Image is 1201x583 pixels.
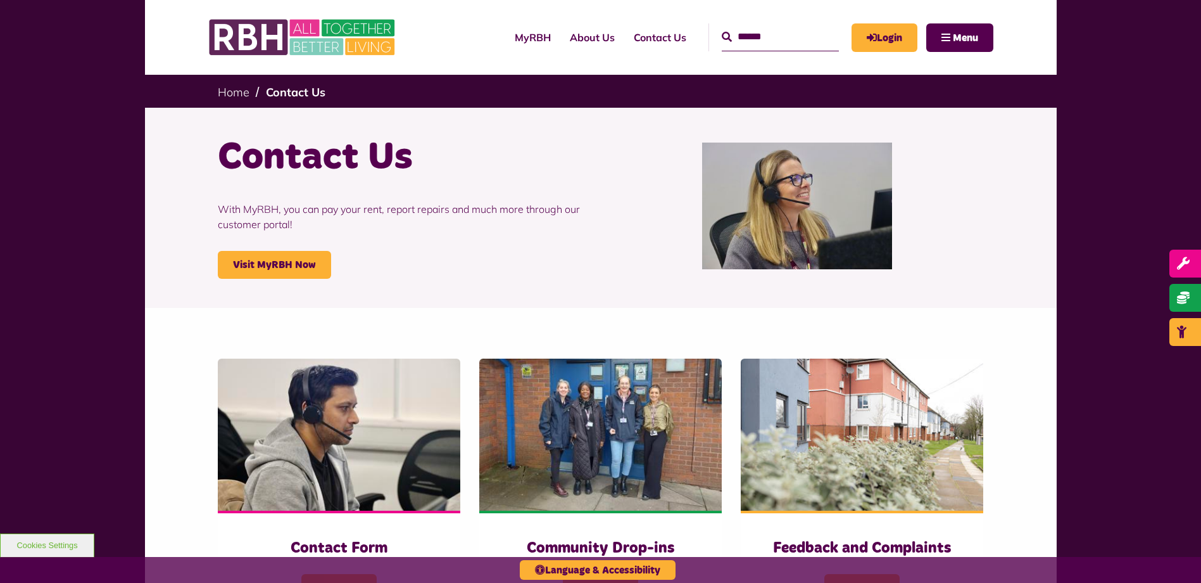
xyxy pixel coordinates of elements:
[218,183,591,251] p: With MyRBH, you can pay your rent, report repairs and much more through our customer portal!
[926,23,993,52] button: Navigation
[505,20,560,54] a: MyRBH
[624,20,696,54] a: Contact Us
[218,251,331,279] a: Visit MyRBH Now
[520,560,676,580] button: Language & Accessibility
[479,359,722,511] img: Heywood Drop In 2024
[560,20,624,54] a: About Us
[218,85,249,99] a: Home
[702,143,892,269] img: Contact Centre February 2024 (1)
[505,539,696,558] h3: Community Drop-ins
[1144,526,1201,583] iframe: Netcall Web Assistant for live chat
[218,359,460,511] img: Contact Centre February 2024 (4)
[218,133,591,183] h1: Contact Us
[266,85,325,99] a: Contact Us
[953,33,978,43] span: Menu
[208,13,398,62] img: RBH
[766,539,958,558] h3: Feedback and Complaints
[243,539,435,558] h3: Contact Form
[852,23,917,52] a: MyRBH
[741,359,983,511] img: SAZMEDIA RBH 22FEB24 97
